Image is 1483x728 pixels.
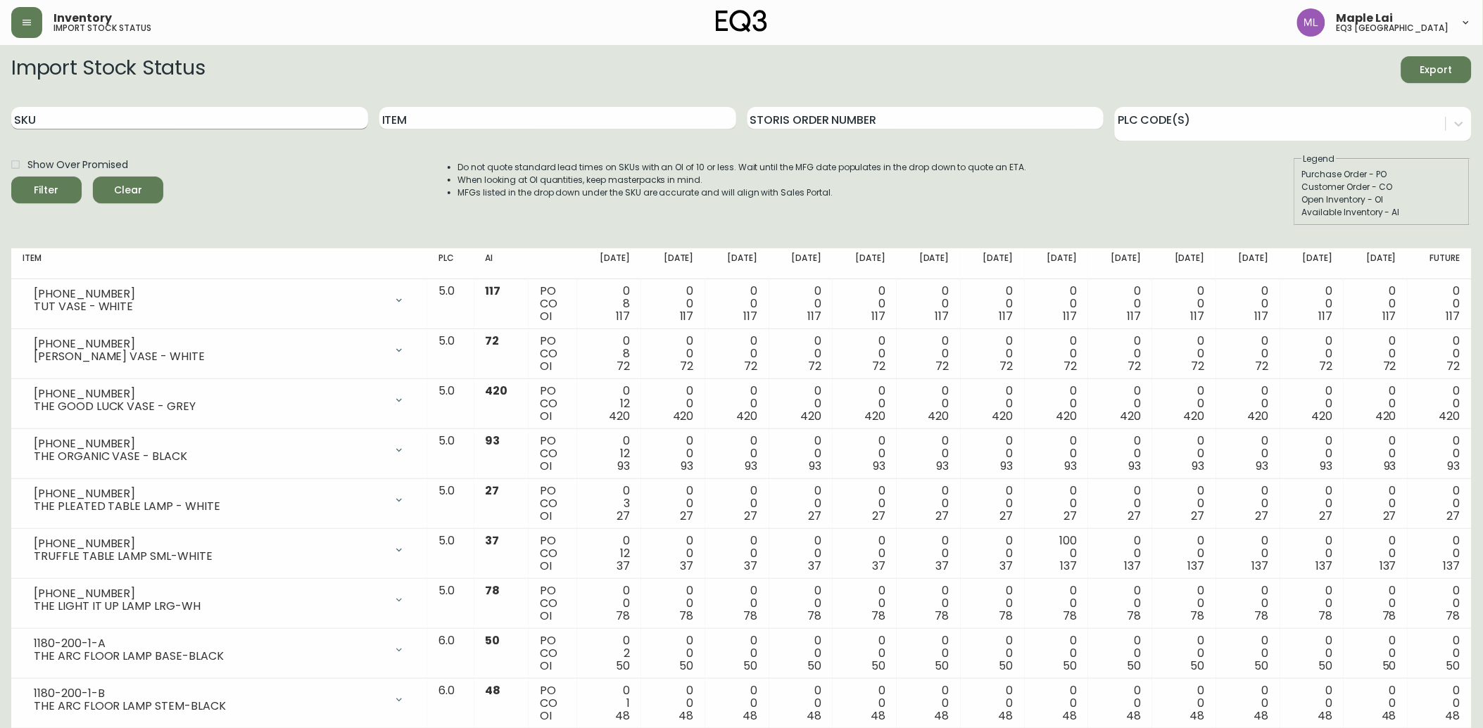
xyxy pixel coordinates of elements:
span: 78 [616,608,630,624]
span: 137 [1316,558,1333,574]
div: 1180-200-1-BTHE ARC FLOOR LAMP STEM-BLACK [23,684,416,715]
span: 137 [1060,558,1077,574]
span: 117 [486,283,501,299]
div: 0 0 [908,435,949,473]
span: 78 [1063,608,1077,624]
span: 93 [1256,458,1269,474]
div: 0 0 [1419,485,1460,523]
span: 78 [807,608,821,624]
span: 117 [1255,308,1269,324]
div: THE GOOD LUCK VASE - GREY [34,400,385,413]
span: 420 [864,408,885,424]
span: 137 [1124,558,1141,574]
th: [DATE] [833,248,897,279]
th: PLC [427,248,474,279]
div: 0 0 [1355,435,1396,473]
span: 27 [1447,508,1460,524]
div: 0 0 [1163,285,1205,323]
span: 27 [486,483,500,499]
div: 0 0 [1292,385,1333,423]
div: 0 0 [844,285,885,323]
span: Inventory [53,13,112,24]
span: 117 [744,308,758,324]
th: [DATE] [961,248,1025,279]
div: 0 0 [908,535,949,573]
th: [DATE] [1152,248,1216,279]
span: 117 [1127,308,1141,324]
div: THE PLEATED TABLE LAMP - WHITE [34,500,385,513]
div: [PHONE_NUMBER] [34,338,385,350]
li: Do not quote standard lead times on SKUs with an OI of 10 or less. Wait until the MFG date popula... [458,161,1027,174]
div: 0 0 [781,435,822,473]
span: 72 [1256,358,1269,374]
span: 93 [681,458,694,474]
div: PO CO [540,335,566,373]
div: 0 0 [908,285,949,323]
button: Filter [11,177,82,203]
div: 0 0 [1099,585,1141,622]
div: 0 0 [972,485,1014,523]
img: 61e28cffcf8cc9f4e300d877dd684943 [1297,8,1325,37]
div: 0 0 [908,585,949,622]
div: 0 0 [781,285,822,323]
div: 0 0 [1036,485,1078,523]
span: 78 [1255,608,1269,624]
div: PO CO [540,435,566,473]
div: THE ARC FLOOR LAMP BASE-BLACK [34,650,385,663]
div: 0 0 [717,634,758,672]
span: 72 [1128,358,1141,374]
div: 1180-200-1-B [34,687,385,700]
button: Export [1401,56,1472,83]
div: 0 0 [1355,535,1396,573]
h5: import stock status [53,24,151,32]
span: Export [1413,61,1460,79]
span: 78 [1319,608,1333,624]
span: 117 [680,308,694,324]
div: 0 0 [1355,285,1396,323]
div: 0 8 [588,285,630,323]
div: 0 0 [1355,385,1396,423]
div: 0 0 [1163,535,1205,573]
div: 0 0 [844,335,885,373]
div: 0 0 [781,385,822,423]
span: 27 [1192,508,1205,524]
div: 0 0 [1355,335,1396,373]
span: 420 [486,383,508,399]
span: 37 [872,558,885,574]
div: PO CO [540,634,566,672]
li: When looking at OI quantities, keep masterpacks in mind. [458,174,1027,186]
div: 0 0 [1228,585,1269,622]
th: [DATE] [1025,248,1089,279]
span: 420 [1312,408,1333,424]
div: 0 0 [1419,585,1460,622]
span: 420 [737,408,758,424]
div: Available Inventory - AI [1302,206,1463,219]
span: 27 [936,508,949,524]
span: 72 [1320,358,1333,374]
td: 5.0 [427,329,474,379]
span: 137 [1380,558,1396,574]
div: 0 0 [1228,335,1269,373]
span: 93 [745,458,758,474]
div: 0 0 [972,285,1014,323]
th: [DATE] [705,248,769,279]
span: OI [540,508,552,524]
span: 37 [617,558,630,574]
span: 78 [486,582,500,599]
span: 93 [1001,458,1014,474]
span: 420 [673,408,694,424]
div: [PHONE_NUMBER][PERSON_NAME] VASE - WHITE [23,335,416,366]
div: 0 0 [1228,385,1269,423]
div: 0 0 [1163,585,1205,622]
div: [PHONE_NUMBER]TUT VASE - WHITE [23,285,416,316]
div: PO CO [540,485,566,523]
th: [DATE] [577,248,641,279]
span: 93 [617,458,630,474]
div: 0 0 [652,435,694,473]
span: 72 [486,333,500,349]
span: 78 [1382,608,1396,624]
div: 0 0 [1163,385,1205,423]
div: 0 0 [717,385,758,423]
div: 0 3 [588,485,630,523]
span: 93 [486,433,500,449]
